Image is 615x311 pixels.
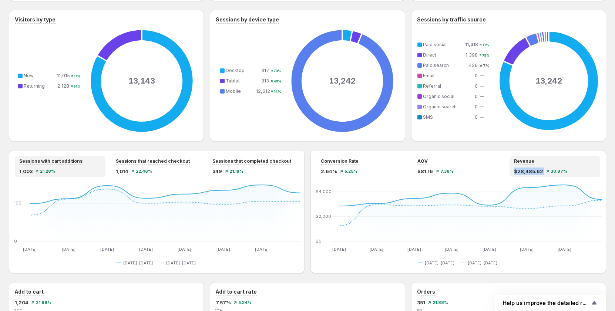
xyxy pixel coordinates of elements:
span: Paid search [423,62,449,68]
span: 7.38% [440,169,454,173]
text: [DATE] [23,247,37,252]
span: Organic search [423,104,457,109]
span: SMS [423,114,433,120]
span: 426 [469,62,478,68]
span: Help us improve the detailed report for A/B campaigns [503,300,590,307]
text: [DATE] [520,247,534,252]
button: [DATE]–[DATE] [117,258,156,267]
span: [DATE]–[DATE] [468,260,497,266]
span: AOV [417,158,428,164]
span: 21.88% [433,300,448,305]
span: Direct [423,52,436,58]
text: 40% [273,79,281,83]
span: 317 [261,68,269,73]
span: 30.87% [551,169,567,173]
h3: Orders [417,288,435,295]
h3: Add to cart [15,288,44,295]
td: Mobile [224,87,256,95]
span: Revenue [514,158,534,164]
span: Desktop [226,68,245,73]
h3: Visitors by type [15,16,56,23]
td: New [22,72,57,80]
text: [DATE] [332,247,346,252]
text: $4,000 [316,189,332,194]
span: Tablet [226,78,240,84]
span: New [24,73,34,78]
text: [DATE] [483,247,496,252]
text: $0 [316,239,322,244]
td: Organic social [421,92,465,101]
h3: Sessions by device type [216,16,279,23]
h3: Add to cart rate [216,288,257,295]
span: 2.64% [321,168,337,175]
span: Organic social [423,94,454,99]
span: 349 [212,168,222,175]
td: Desktop [224,67,256,75]
text: 0 [14,239,17,244]
td: Returning [22,82,57,90]
span: 1,398 [466,52,478,58]
span: 0 [475,114,478,120]
span: 11,418 [465,42,478,47]
text: 17% [74,74,81,78]
span: 21.99% [36,300,51,305]
text: 7% [483,63,489,68]
span: Email [423,73,434,78]
span: Referral [423,83,441,89]
span: Mobile [226,88,241,94]
span: 11,015 [57,73,70,78]
text: [DATE] [178,247,191,252]
td: Direct [421,51,465,59]
td: Tablet [224,77,256,85]
span: 313 [261,78,269,84]
text: [DATE] [62,247,75,252]
span: [DATE]–[DATE] [425,260,454,266]
text: [DATE] [255,247,269,252]
td: SMS [421,113,465,121]
text: [DATE] [558,247,571,252]
span: 351 [417,299,425,306]
span: 21.28% [40,169,55,173]
span: 1,014 [116,168,128,175]
span: Returning [24,83,45,89]
span: $28,485.62 [514,168,543,175]
span: 0 [475,73,478,78]
span: 1,204 [15,299,28,306]
text: [DATE] [407,247,421,252]
span: 0 [475,104,478,109]
span: Paid social [423,42,447,47]
text: [DATE] [100,247,114,252]
td: Paid search [421,61,465,70]
td: Paid social [421,41,465,49]
text: $2,000 [316,214,331,219]
span: Conversion Rate [321,158,359,164]
span: 21.18% [229,169,243,173]
text: 75% [482,53,489,57]
span: [DATE]–[DATE] [123,260,153,266]
text: 14% [274,89,281,94]
span: Sessions that completed checkout [212,158,291,164]
td: Referral [421,82,465,90]
span: Sessions that reached checkout [116,158,190,164]
span: 12,612 [256,88,270,94]
span: 22.46% [136,169,152,173]
span: [DATE]–[DATE] [166,260,196,266]
span: 2,128 [57,83,69,89]
button: [DATE]–[DATE] [461,258,500,267]
button: [DATE]–[DATE] [418,258,457,267]
span: 0 [475,83,478,89]
text: [DATE] [445,247,458,252]
text: 100 [14,200,21,206]
text: 11% [483,43,489,47]
text: [DATE] [216,247,230,252]
span: 0 [475,94,478,99]
button: Show survey - Help us improve the detailed report for A/B campaigns [503,298,599,307]
text: [DATE] [370,247,383,252]
span: Sessions with cart additions [19,158,83,164]
span: 1,003 [19,168,33,175]
span: 7.57% [216,299,231,306]
span: 5.25% [345,169,357,173]
text: [DATE] [139,247,153,252]
button: [DATE]–[DATE] [159,258,199,267]
span: $81.16 [417,168,433,175]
